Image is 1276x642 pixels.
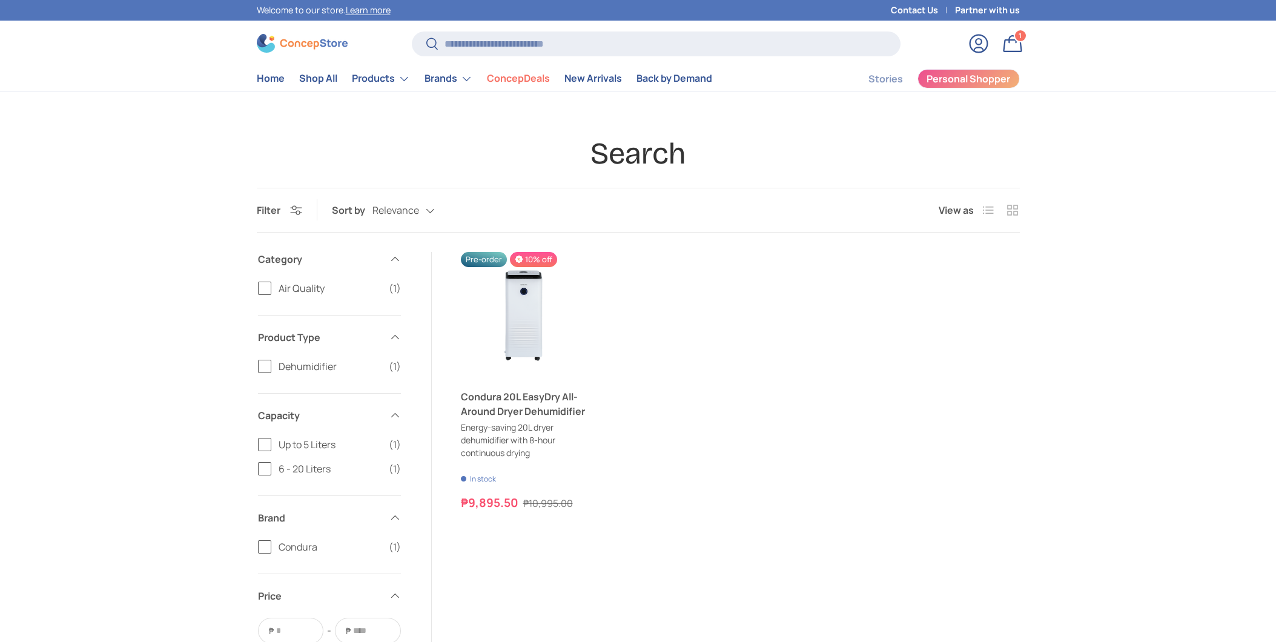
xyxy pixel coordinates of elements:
span: Capacity [258,408,382,423]
a: New Arrivals [564,67,622,90]
a: Home [257,67,285,90]
a: Personal Shopper [917,69,1020,88]
span: Air Quality [279,281,382,296]
span: View as [939,203,974,217]
a: Learn more [346,4,391,16]
span: (1) [389,281,401,296]
label: Sort by [332,203,372,217]
span: Personal Shopper [927,74,1010,84]
summary: Products [345,67,417,91]
span: Dehumidifier [279,359,382,374]
span: Up to 5 Liters [279,437,382,452]
span: (1) [389,359,401,374]
nav: Secondary [839,67,1020,91]
summary: Price [258,574,401,618]
span: Filter [257,204,280,217]
a: Partner with us [955,4,1020,17]
summary: Category [258,237,401,281]
span: Product Type [258,330,382,345]
a: Brands [425,67,472,91]
a: ConcepDeals [487,67,550,90]
summary: Capacity [258,394,401,437]
summary: Brands [417,67,480,91]
span: 1 [1019,31,1022,40]
span: ₱ [345,624,352,637]
a: Back by Demand [636,67,712,90]
span: (1) [389,540,401,554]
summary: Product Type [258,316,401,359]
span: (1) [389,437,401,452]
button: Relevance [372,200,459,221]
span: Price [258,589,382,603]
span: 10% off [510,252,557,267]
button: Filter [257,204,302,217]
span: Pre-order [461,252,507,267]
span: - [327,623,331,638]
span: Brand [258,511,382,525]
a: Products [352,67,410,91]
a: Shop All [299,67,337,90]
nav: Primary [257,67,712,91]
h1: Search [257,135,1020,173]
span: (1) [389,462,401,476]
a: Stories [868,67,903,91]
span: Condura [279,540,382,554]
a: Contact Us [891,4,955,17]
a: Condura 20L EasyDry All-Around Dryer Dehumidifier [461,389,586,419]
span: ₱ [268,624,275,637]
summary: Brand [258,496,401,540]
img: ConcepStore [257,34,348,53]
a: Condura 20L EasyDry All-Around Dryer Dehumidifier [461,252,586,377]
p: Welcome to our store. [257,4,391,17]
span: Relevance [372,205,419,216]
span: Category [258,252,382,266]
span: 6 - 20 Liters [279,462,382,476]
